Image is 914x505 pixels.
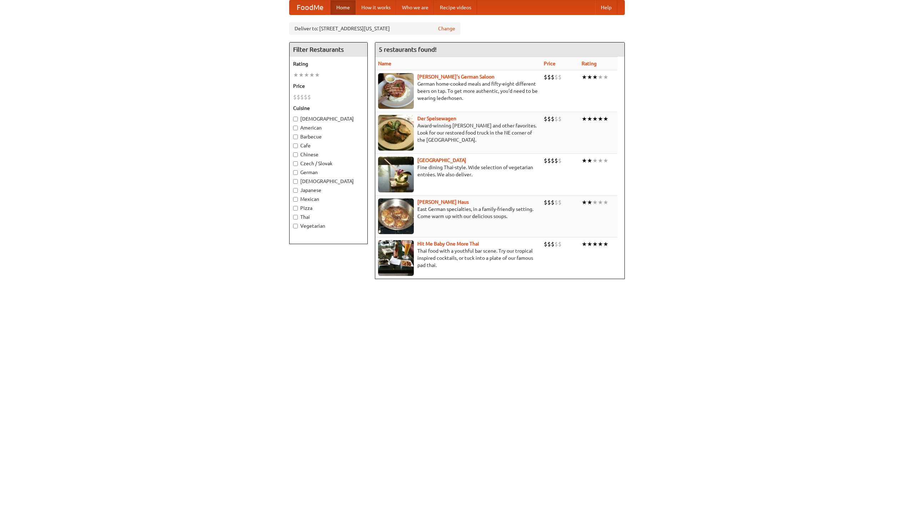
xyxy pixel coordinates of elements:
li: ★ [582,115,587,123]
li: ★ [582,198,587,206]
a: FoodMe [290,0,331,15]
li: ★ [315,71,320,79]
li: ★ [293,71,298,79]
li: ★ [587,115,592,123]
a: Recipe videos [434,0,477,15]
a: How it works [356,0,396,15]
input: German [293,170,298,175]
label: Barbecue [293,133,364,140]
input: Cafe [293,143,298,148]
a: [PERSON_NAME]'s German Saloon [417,74,494,80]
li: ★ [309,71,315,79]
li: $ [554,73,558,81]
li: $ [551,115,554,123]
li: ★ [592,157,598,165]
label: Mexican [293,196,364,203]
li: $ [547,115,551,123]
li: $ [554,240,558,248]
li: ★ [587,73,592,81]
li: ★ [598,240,603,248]
li: $ [304,93,307,101]
input: American [293,126,298,130]
p: Award-winning [PERSON_NAME] and other favorites. Look for our restored food truck in the NE corne... [378,122,538,143]
input: Barbecue [293,135,298,139]
li: ★ [603,157,608,165]
p: East German specialties, in a family-friendly setting. Come warm up with our delicious soups. [378,206,538,220]
label: American [293,124,364,131]
p: Fine dining Thai-style. Wide selection of vegetarian entrées. We also deliver. [378,164,538,178]
li: ★ [582,157,587,165]
ng-pluralize: 5 restaurants found! [379,46,437,53]
li: $ [544,73,547,81]
a: Who we are [396,0,434,15]
h5: Rating [293,60,364,67]
li: $ [544,198,547,206]
a: Change [438,25,455,32]
li: $ [547,240,551,248]
li: ★ [592,240,598,248]
p: German home-cooked meals and fifty-eight different beers on tap. To get more authentic, you'd nee... [378,80,538,102]
li: ★ [592,198,598,206]
h5: Price [293,82,364,90]
li: $ [558,198,562,206]
li: ★ [598,198,603,206]
li: ★ [587,240,592,248]
li: $ [558,115,562,123]
img: babythai.jpg [378,240,414,276]
a: Price [544,61,556,66]
li: $ [300,93,304,101]
li: ★ [598,115,603,123]
a: [PERSON_NAME] Haus [417,199,469,205]
img: speisewagen.jpg [378,115,414,151]
label: Japanese [293,187,364,194]
li: $ [547,73,551,81]
a: Help [595,0,617,15]
li: $ [558,240,562,248]
li: ★ [603,198,608,206]
a: [GEOGRAPHIC_DATA] [417,157,466,163]
li: ★ [603,240,608,248]
label: Chinese [293,151,364,158]
label: Vegetarian [293,222,364,229]
li: $ [558,73,562,81]
li: ★ [598,157,603,165]
li: ★ [304,71,309,79]
input: [DEMOGRAPHIC_DATA] [293,117,298,121]
img: satay.jpg [378,157,414,192]
h4: Filter Restaurants [290,42,367,57]
input: Czech / Slovak [293,161,298,166]
input: Mexican [293,197,298,202]
li: $ [544,115,547,123]
li: $ [551,73,554,81]
li: ★ [298,71,304,79]
label: Thai [293,213,364,221]
input: [DEMOGRAPHIC_DATA] [293,179,298,184]
li: $ [551,157,554,165]
div: Deliver to: [STREET_ADDRESS][US_STATE] [289,22,461,35]
input: Chinese [293,152,298,157]
label: [DEMOGRAPHIC_DATA] [293,178,364,185]
li: $ [551,240,554,248]
img: esthers.jpg [378,73,414,109]
li: ★ [587,157,592,165]
label: [DEMOGRAPHIC_DATA] [293,115,364,122]
a: Name [378,61,391,66]
li: $ [544,157,547,165]
a: Der Speisewagen [417,116,456,121]
li: $ [554,115,558,123]
li: ★ [603,73,608,81]
li: $ [558,157,562,165]
label: Cafe [293,142,364,149]
a: Hit Me Baby One More Thai [417,241,479,247]
input: Vegetarian [293,224,298,228]
label: Czech / Slovak [293,160,364,167]
li: ★ [582,240,587,248]
li: $ [554,157,558,165]
li: $ [544,240,547,248]
a: Home [331,0,356,15]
